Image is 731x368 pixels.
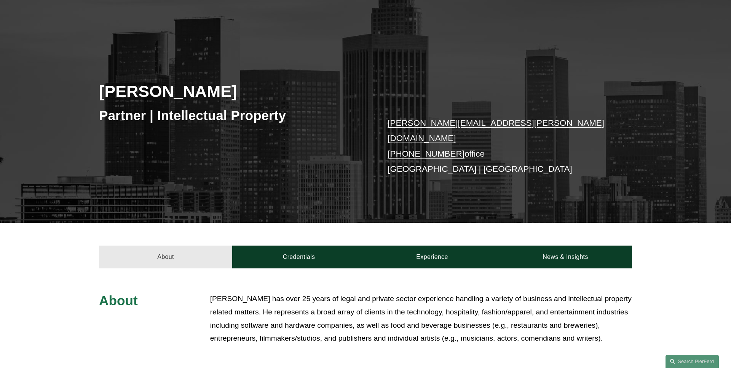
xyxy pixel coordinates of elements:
[365,246,499,268] a: Experience
[99,81,365,101] h2: [PERSON_NAME]
[232,246,365,268] a: Credentials
[388,116,610,177] p: office [GEOGRAPHIC_DATA] | [GEOGRAPHIC_DATA]
[99,293,138,308] span: About
[388,118,604,143] a: [PERSON_NAME][EMAIL_ADDRESS][PERSON_NAME][DOMAIN_NAME]
[210,292,632,345] p: [PERSON_NAME] has over 25 years of legal and private sector experience handling a variety of busi...
[666,355,719,368] a: Search this site
[499,246,632,268] a: News & Insights
[388,149,464,159] a: [PHONE_NUMBER]
[99,246,232,268] a: About
[99,107,365,124] h3: Partner | Intellectual Property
